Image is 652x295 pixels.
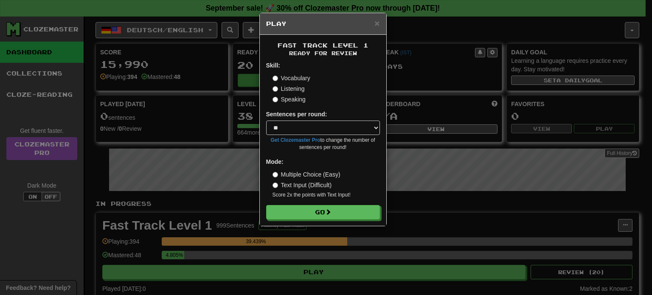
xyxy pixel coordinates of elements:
[273,172,278,177] input: Multiple Choice (Easy)
[266,110,327,118] label: Sentences per round:
[266,205,380,219] button: Go
[273,170,340,179] label: Multiple Choice (Easy)
[273,86,278,92] input: Listening
[266,137,380,151] small: to change the number of sentences per round!
[374,19,379,28] button: Close
[266,158,284,165] strong: Mode:
[273,74,310,82] label: Vocabulary
[273,84,305,93] label: Listening
[278,42,368,49] span: Fast Track Level 1
[266,62,280,69] strong: Skill:
[273,183,278,188] input: Text Input (Difficult)
[374,18,379,28] span: ×
[273,181,332,189] label: Text Input (Difficult)
[271,137,320,143] a: Get Clozemaster Pro
[273,95,306,104] label: Speaking
[273,76,278,81] input: Vocabulary
[273,97,278,102] input: Speaking
[266,20,380,28] h5: Play
[273,191,380,199] small: Score 2x the points with Text Input !
[266,50,380,57] small: Ready for Review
